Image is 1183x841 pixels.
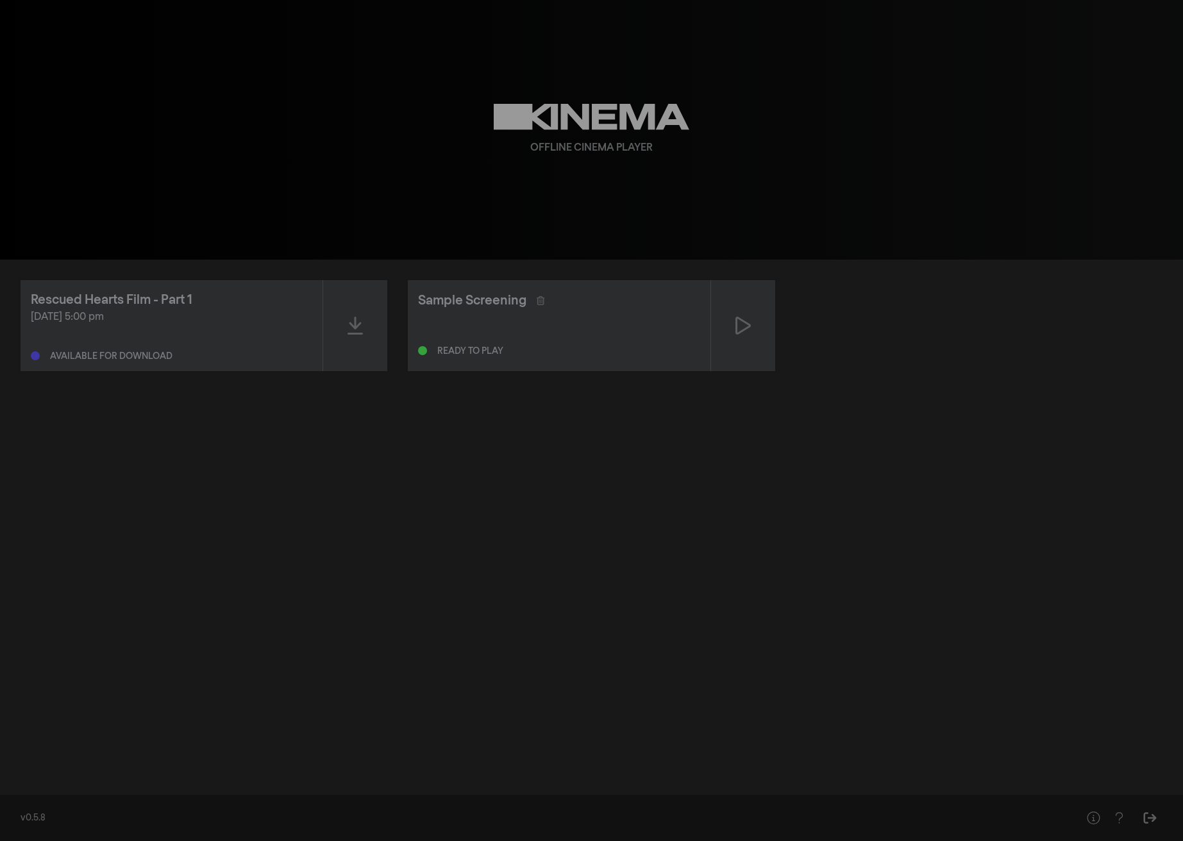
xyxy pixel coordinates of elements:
div: Rescued Hearts Film - Part 1 [31,290,192,310]
button: Help [1106,805,1132,831]
div: Ready to play [437,347,503,356]
button: Help [1080,805,1106,831]
div: Available for download [50,352,172,361]
div: v0.5.8 [21,812,1055,825]
button: Sign Out [1137,805,1162,831]
div: [DATE] 5:00 pm [31,310,312,325]
div: Sample Screening [418,291,526,310]
div: Offline Cinema Player [530,140,653,156]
